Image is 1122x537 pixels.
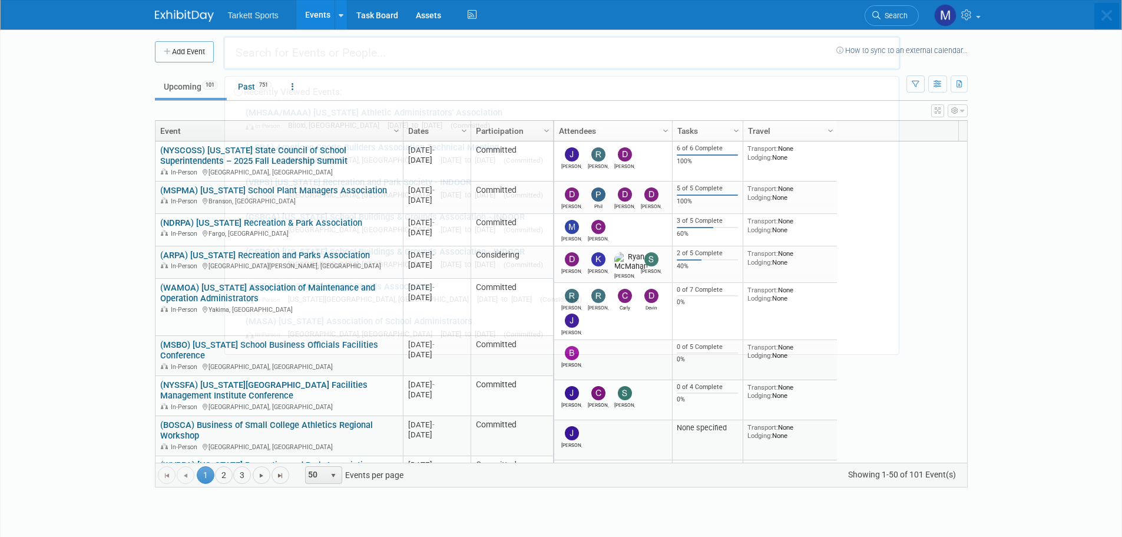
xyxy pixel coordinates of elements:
[441,260,501,269] span: [DATE] to [DATE]
[288,121,385,130] span: Biloxi, [GEOGRAPHIC_DATA]
[288,330,438,338] span: [GEOGRAPHIC_DATA], [GEOGRAPHIC_DATA]
[441,330,501,338] span: [DATE] to [DATE]
[240,276,893,310] a: (MSBA) [US_STATE] School Boards Association In-Person [US_STATE][GEOGRAPHIC_DATA], [GEOGRAPHIC_DA...
[441,156,501,164] span: [DATE] to [DATE]
[240,137,893,171] a: (ASBA) American Sports Builders Association Technical Meeting In-Person [GEOGRAPHIC_DATA], [GEOGR...
[246,122,286,130] span: In-Person
[441,225,501,234] span: [DATE] to [DATE]
[288,190,438,199] span: [GEOGRAPHIC_DATA], [GEOGRAPHIC_DATA]
[504,330,543,338] span: (Committed)
[240,241,893,275] a: (CSBGA) [US_STATE] School Buildings & Grounds Association - INDOOR In-Person [GEOGRAPHIC_DATA], [...
[504,156,543,164] span: (Committed)
[504,226,543,234] span: (Committed)
[288,295,475,304] span: [US_STATE][GEOGRAPHIC_DATA], [GEOGRAPHIC_DATA]
[288,225,438,234] span: [GEOGRAPHIC_DATA], [GEOGRAPHIC_DATA]
[246,296,286,304] span: In-Person
[246,226,286,234] span: In-Person
[240,172,893,206] a: (VRPS) [US_STATE] Recreation and Park Society - INDOOR In-Person [GEOGRAPHIC_DATA], [GEOGRAPHIC_D...
[288,260,438,269] span: [GEOGRAPHIC_DATA], [GEOGRAPHIC_DATA]
[388,121,448,130] span: [DATE] to [DATE]
[441,190,501,199] span: [DATE] to [DATE]
[240,311,893,345] a: (MASA) [US_STATE] Association of School Administrators In-Person [GEOGRAPHIC_DATA], [GEOGRAPHIC_D...
[240,102,893,136] a: (MHSAA/MAAA) [US_STATE] Athletic Administrators' Association In-Person Biloxi, [GEOGRAPHIC_DATA] ...
[451,121,490,130] span: (Committed)
[246,261,286,269] span: In-Person
[540,295,582,304] span: (Considering)
[477,295,538,304] span: [DATE] to [DATE]
[504,191,543,199] span: (Committed)
[223,36,901,70] input: Search for Events or People...
[231,77,893,102] div: Recently Viewed Events:
[246,192,286,199] span: In-Person
[240,206,893,241] a: (CSBGA) [US_STATE] School Buildings & Grounds Association - INDOOR In-Person [GEOGRAPHIC_DATA], [...
[246,331,286,338] span: In-Person
[288,156,438,164] span: [GEOGRAPHIC_DATA], [GEOGRAPHIC_DATA]
[504,261,543,269] span: (Committed)
[246,157,286,164] span: In-Person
